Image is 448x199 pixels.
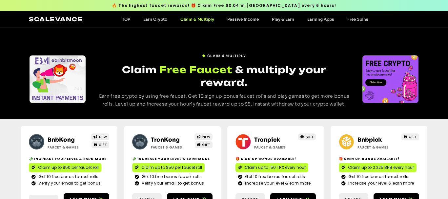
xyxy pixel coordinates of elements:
[254,145,295,150] h2: Faucet & Games
[151,136,180,143] a: TronKong
[38,165,99,170] span: Claim up to $50 per faucet roll
[140,174,202,180] span: Get 10 free bonus faucet rolls
[357,145,398,150] h2: Faucet & Games
[339,156,419,161] h2: 🎁 Sign Up Bonus Available!
[194,133,213,140] a: NEW
[235,156,316,161] h2: 🎁 Sign Up Bonus Available!
[132,156,213,161] h2: 💸 Increase your level & earn more
[37,180,101,186] span: Verify your email to get bonus
[347,174,408,180] span: Get 10 free bonus faucet rolls
[115,17,137,22] a: TOP
[305,134,314,139] span: GIFT
[151,145,192,150] h2: Faucet & Games
[339,163,417,172] a: Claim up to 0.225 BNB every hour
[37,174,98,180] span: Get 10 free bonus faucet rolls
[348,165,414,170] span: Claim up to 0.225 BNB every hour
[362,55,418,103] div: Slides
[347,180,414,186] span: Increase your level & earn more
[202,142,210,147] span: GIFT
[221,17,265,22] a: Passive Income
[243,180,311,186] span: Increase your level & earn more
[243,174,305,180] span: Get 10 free bonus faucet rolls
[115,17,375,22] nav: Menu
[174,17,221,22] a: Claim & Multiply
[301,17,341,22] a: Earning Apps
[409,134,417,139] span: GIFT
[245,165,306,170] span: Claim up to 150 TRX every hour
[29,163,101,172] a: Claim up to $50 per faucet roll
[298,133,316,140] a: GIFT
[99,134,107,139] span: NEW
[132,163,205,172] a: Claim up to $50 per faucet roll
[30,55,86,103] div: Slides
[202,51,246,58] a: Claim & Multiply
[357,136,382,143] a: Bnbpick
[99,142,107,147] span: GIFT
[202,134,211,139] span: NEW
[341,17,375,22] a: Free Spins
[48,145,89,150] h2: Faucet & Games
[122,64,157,75] span: Claim
[195,141,213,148] a: GIFT
[91,133,109,140] a: NEW
[29,156,109,161] h2: 💸 Increase your level & earn more
[159,63,233,76] span: Free Faucet
[92,141,110,148] a: GIFT
[48,136,75,143] a: BnbKong
[137,17,174,22] a: Earn Crypto
[29,16,83,23] a: Scalevance
[207,53,246,58] span: Claim & Multiply
[112,3,336,9] span: 🔥 The highest faucet rewards! 🎁 Claim Free $0.04 in [GEOGRAPHIC_DATA] every 6 hours!
[235,163,308,172] a: Claim up to 150 TRX every hour
[265,17,301,22] a: Play & Earn
[401,133,419,140] a: GIFT
[201,64,326,88] span: & multiply your reward.
[141,165,202,170] span: Claim up to $50 per faucet roll
[140,180,204,186] span: Verify your email to get bonus
[98,92,350,108] p: Earn free crypto by using free faucet. Get 10 sign up bonus faucet rolls and play games to get mo...
[254,136,280,143] a: Tronpick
